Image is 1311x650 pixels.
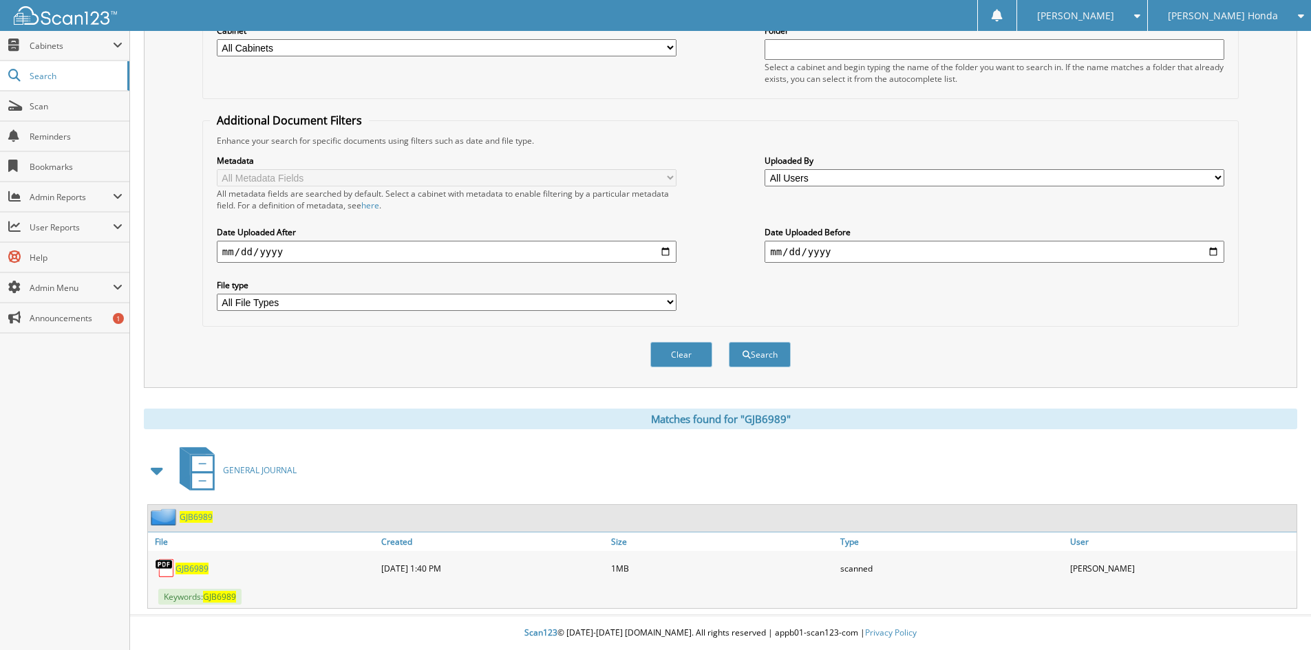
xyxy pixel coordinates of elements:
span: Admin Menu [30,282,113,294]
span: Search [30,70,120,82]
div: Matches found for "GJB6989" [144,409,1297,429]
span: Scan123 [524,627,557,638]
span: [PERSON_NAME] [1037,12,1114,20]
img: PDF.png [155,558,175,578]
a: GJB6989 [175,563,209,574]
div: © [DATE]-[DATE] [DOMAIN_NAME]. All rights reserved | appb01-scan123-com | [130,616,1311,650]
div: Select a cabinet and begin typing the name of the folder you want to search in. If the name match... [765,61,1224,85]
a: File [148,532,378,551]
label: Date Uploaded After [217,226,676,238]
div: All metadata fields are searched by default. Select a cabinet with metadata to enable filtering b... [217,188,676,211]
label: Date Uploaded Before [765,226,1224,238]
a: Created [378,532,608,551]
a: Type [837,532,1067,551]
img: folder2.png [151,508,180,526]
label: Metadata [217,155,676,166]
img: scan123-logo-white.svg [14,6,117,25]
input: end [765,241,1224,263]
span: Announcements [30,312,122,324]
span: Bookmarks [30,161,122,173]
span: User Reports [30,221,113,233]
a: here [361,199,379,211]
span: GJB6989 [203,591,236,603]
input: start [217,241,676,263]
span: Keywords: [158,589,242,605]
span: GENERAL JOURNAL [223,464,297,476]
div: 1MB [608,554,838,582]
div: Enhance your search for specific documents using filters such as date and file type. [210,135,1231,147]
a: Size [608,532,838,551]
span: Help [30,252,122,263]
label: Uploaded By [765,155,1224,166]
div: [DATE] 1:40 PM [378,554,608,582]
span: Admin Reports [30,191,113,203]
button: Clear [650,342,712,367]
span: Scan [30,100,122,112]
div: scanned [837,554,1067,582]
div: [PERSON_NAME] [1067,554,1297,582]
a: User [1067,532,1297,551]
button: Search [729,342,791,367]
span: Reminders [30,131,122,142]
label: File type [217,279,676,291]
a: GJB6989 [180,511,213,523]
span: Cabinets [30,40,113,52]
legend: Additional Document Filters [210,113,369,128]
a: GENERAL JOURNAL [171,443,297,497]
div: 1 [113,313,124,324]
a: Privacy Policy [865,627,917,638]
span: [PERSON_NAME] Honda [1168,12,1278,20]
